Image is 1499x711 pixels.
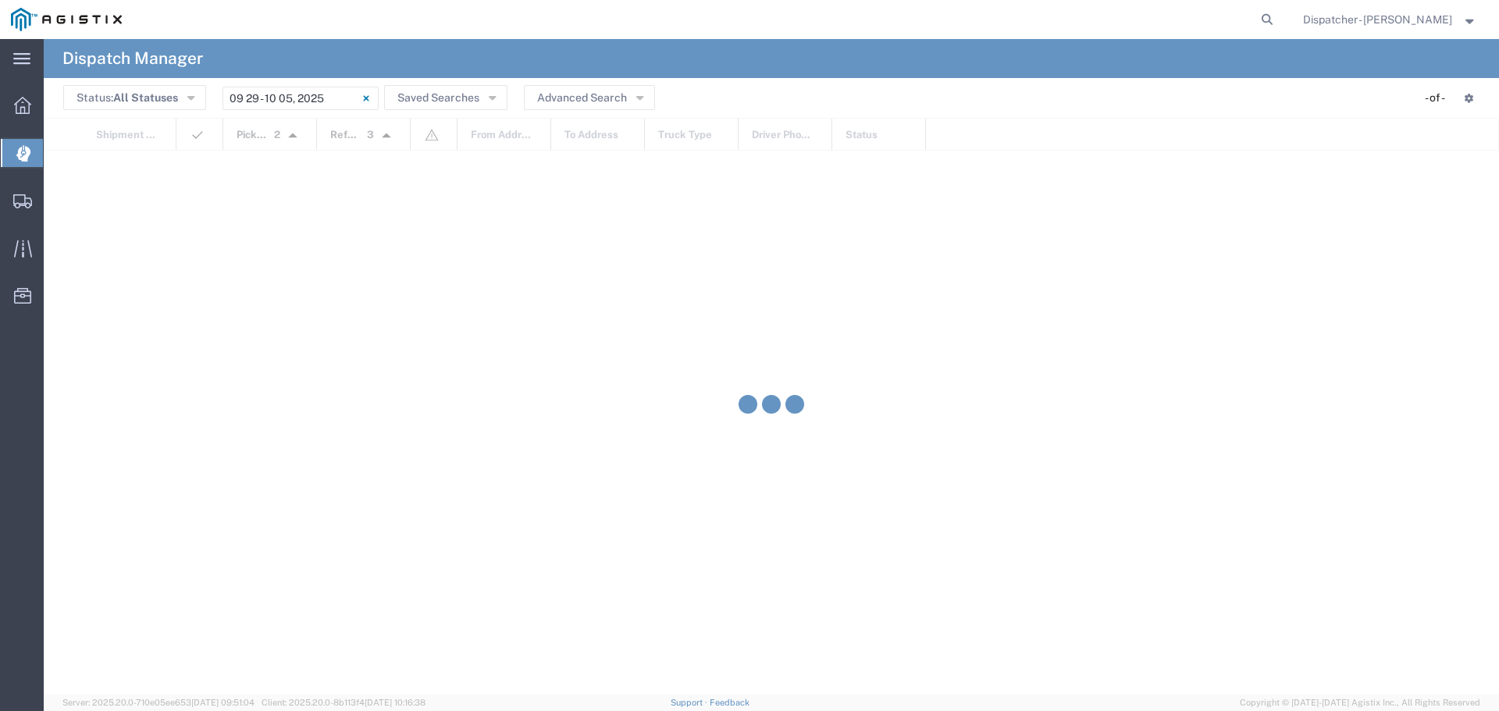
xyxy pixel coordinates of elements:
[113,91,178,104] span: All Statuses
[671,698,710,707] a: Support
[1303,11,1452,28] span: Dispatcher - Eli Amezcua
[524,85,655,110] button: Advanced Search
[11,8,122,31] img: logo
[63,85,206,110] button: Status:All Statuses
[710,698,749,707] a: Feedback
[62,698,255,707] span: Server: 2025.20.0-710e05ee653
[365,698,425,707] span: [DATE] 10:16:38
[62,39,203,78] h4: Dispatch Manager
[262,698,425,707] span: Client: 2025.20.0-8b113f4
[1302,10,1478,29] button: Dispatcher - [PERSON_NAME]
[1425,90,1452,106] div: - of -
[384,85,507,110] button: Saved Searches
[1240,696,1480,709] span: Copyright © [DATE]-[DATE] Agistix Inc., All Rights Reserved
[191,698,255,707] span: [DATE] 09:51:04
